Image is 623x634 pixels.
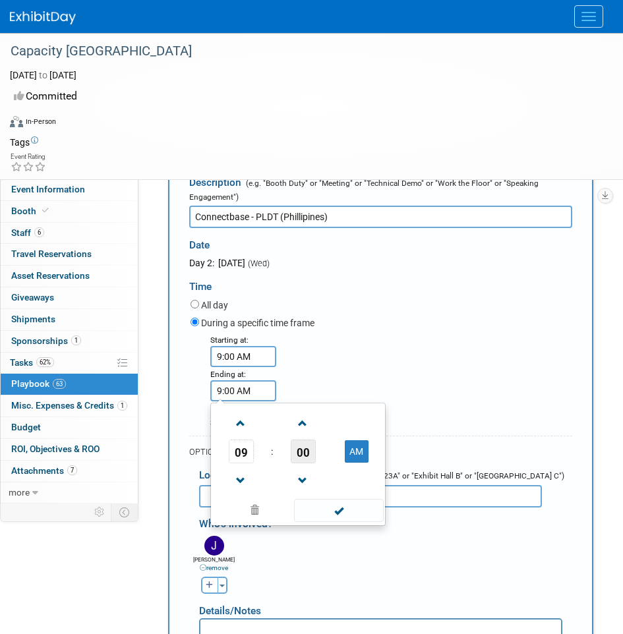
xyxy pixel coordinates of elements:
span: more [9,487,30,498]
td: : [268,440,276,463]
a: Asset Reservations [1,266,138,287]
a: Shipments [1,309,138,330]
a: remove [200,564,228,571]
span: Playbook [11,378,66,389]
span: Travel Reservations [11,248,92,259]
span: 62% [36,357,54,367]
div: In-Person [25,117,56,127]
small: Ending at: [210,370,246,379]
i: Booth reservation complete [42,207,49,214]
div: [PERSON_NAME] [193,556,235,573]
button: AM [345,440,369,463]
span: Tasks [10,357,54,368]
div: Date [189,228,572,256]
label: All day [201,299,228,312]
span: Budget [11,422,41,432]
a: Decrement Minute [291,463,316,497]
span: Day 2: [189,258,214,268]
span: 1 [117,401,127,411]
a: Clear selection [214,502,295,520]
span: 7 [67,465,77,475]
div: Details/Notes [199,594,562,618]
span: Booth [11,206,51,216]
span: Staff [11,227,44,238]
a: Travel Reservations [1,244,138,265]
a: Increment Minute [291,406,316,440]
div: Time [189,270,572,297]
a: more [1,482,138,504]
span: Event Information [11,184,85,194]
span: 63 [53,379,66,389]
a: Giveaways [1,287,138,308]
a: Decrement Hour [229,463,254,497]
span: Attachments [11,465,77,476]
a: Tasks62% [1,353,138,374]
input: End Time [210,380,276,401]
div: Capacity [GEOGRAPHIC_DATA] [6,40,597,63]
a: Done [293,502,384,521]
body: Rich Text Area. Press ALT-0 for help. [7,5,354,18]
a: Attachments7 [1,461,138,482]
span: 1 [71,335,81,345]
span: ROI, Objectives & ROO [11,444,100,454]
div: OPTIONAL DETAILS: [189,446,572,458]
span: Giveaways [11,292,54,303]
span: Misc. Expenses & Credits [11,400,127,411]
span: Location [199,469,239,481]
div: Who's involved? [199,511,572,533]
span: Asset Reservations [11,270,90,281]
img: J.jpg [204,536,224,556]
input: Start Time [210,346,276,367]
td: Tags [10,136,38,149]
a: Sponsorships1 [1,331,138,352]
div: Committed [10,85,597,108]
span: (Wed) [247,258,270,268]
a: Staff6 [1,223,138,244]
a: Increment Hour [229,406,254,440]
button: Menu [574,5,603,28]
a: Budget [1,417,138,438]
span: Sponsorships [11,335,81,346]
div: Event Rating [11,154,46,160]
span: Description [189,177,241,188]
span: [DATE] [DATE] [10,70,76,80]
td: Personalize Event Tab Strip [88,504,111,521]
span: 6 [34,227,44,237]
span: Pick Hour [229,440,254,463]
span: (e.g. "Exhibit Booth" or "Meeting Room 123A" or "Exhibit Hall B" or "[GEOGRAPHIC_DATA] C") [241,471,564,480]
td: Toggle Event Tabs [111,504,138,521]
span: to [37,70,49,80]
a: Misc. Expenses & Credits1 [1,395,138,417]
a: Playbook63 [1,374,138,395]
span: Shipments [11,314,55,324]
img: ExhibitDay [10,11,76,24]
span: Pick Minute [291,440,316,463]
label: During a specific time frame [201,316,314,330]
img: Format-Inperson.png [10,116,23,127]
a: ROI, Objectives & ROO [1,439,138,460]
div: Event Format [10,114,607,134]
a: Booth [1,201,138,222]
span: [DATE] [216,258,245,268]
a: Event Information [1,179,138,200]
small: Starting at: [210,335,249,345]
